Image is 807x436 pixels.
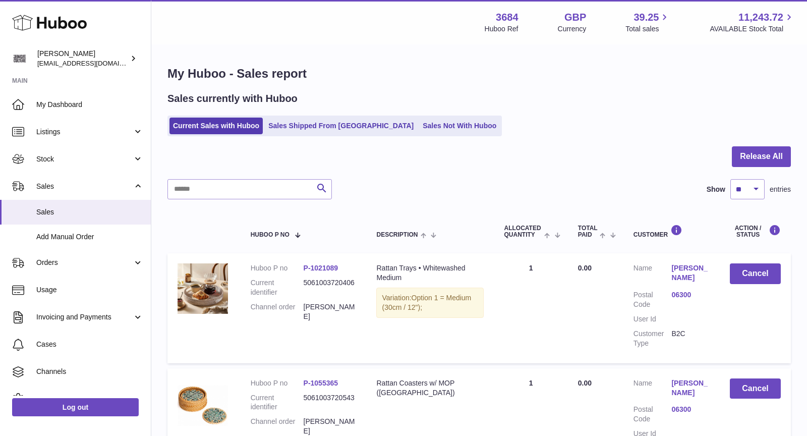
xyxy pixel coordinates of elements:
[36,182,133,191] span: Sales
[504,225,542,238] span: ALLOCATED Quantity
[633,314,672,324] dt: User Id
[633,11,659,24] span: 39.25
[376,263,484,283] div: Rattan Trays • Whitewashed Medium
[251,278,304,297] dt: Current identifier
[251,417,304,436] dt: Channel order
[376,288,484,318] div: Variation:
[36,127,133,137] span: Listings
[633,329,672,348] dt: Customer Type
[167,92,298,105] h2: Sales currently with Huboo
[167,66,791,82] h1: My Huboo - Sales report
[633,378,672,400] dt: Name
[633,290,672,309] dt: Postal Code
[251,302,304,321] dt: Channel order
[382,294,471,311] span: Option 1 = Medium (30cm / 12");
[304,379,338,387] a: P-1055365
[633,225,710,238] div: Customer
[304,264,338,272] a: P-1021089
[578,225,598,238] span: Total paid
[304,393,357,412] dd: 5061003720543
[251,378,304,388] dt: Huboo P no
[578,264,592,272] span: 0.00
[710,11,795,34] a: 11,243.72 AVAILABLE Stock Total
[36,394,143,404] span: Settings
[36,285,143,295] span: Usage
[36,258,133,267] span: Orders
[304,302,357,321] dd: [PERSON_NAME]
[730,378,781,399] button: Cancel
[251,232,290,238] span: Huboo P no
[178,378,228,429] img: 1755780640.jpg
[671,378,710,398] a: [PERSON_NAME]
[732,146,791,167] button: Release All
[671,405,710,414] a: 06300
[707,185,725,194] label: Show
[12,51,27,66] img: theinternationalventure@gmail.com
[37,59,148,67] span: [EMAIL_ADDRESS][DOMAIN_NAME]
[730,225,781,238] div: Action / Status
[671,329,710,348] dd: B2C
[304,278,357,297] dd: 5061003720406
[770,185,791,194] span: entries
[36,207,143,217] span: Sales
[738,11,783,24] span: 11,243.72
[376,232,418,238] span: Description
[625,11,670,34] a: 39.25 Total sales
[625,24,670,34] span: Total sales
[671,290,710,300] a: 06300
[178,263,228,314] img: white-serving-trays-natural.jpg
[419,118,500,134] a: Sales Not With Huboo
[169,118,263,134] a: Current Sales with Huboo
[564,11,586,24] strong: GBP
[671,263,710,283] a: [PERSON_NAME]
[36,154,133,164] span: Stock
[494,253,567,363] td: 1
[633,405,672,424] dt: Postal Code
[36,232,143,242] span: Add Manual Order
[633,263,672,285] dt: Name
[251,393,304,412] dt: Current identifier
[558,24,587,34] div: Currency
[304,417,357,436] dd: [PERSON_NAME]
[578,379,592,387] span: 0.00
[730,263,781,284] button: Cancel
[251,263,304,273] dt: Huboo P no
[36,367,143,376] span: Channels
[485,24,518,34] div: Huboo Ref
[12,398,139,416] a: Log out
[265,118,417,134] a: Sales Shipped From [GEOGRAPHIC_DATA]
[710,24,795,34] span: AVAILABLE Stock Total
[496,11,518,24] strong: 3684
[36,340,143,349] span: Cases
[36,312,133,322] span: Invoicing and Payments
[37,49,128,68] div: [PERSON_NAME]
[36,100,143,110] span: My Dashboard
[376,378,484,398] div: Rattan Coasters w/ MOP ([GEOGRAPHIC_DATA])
